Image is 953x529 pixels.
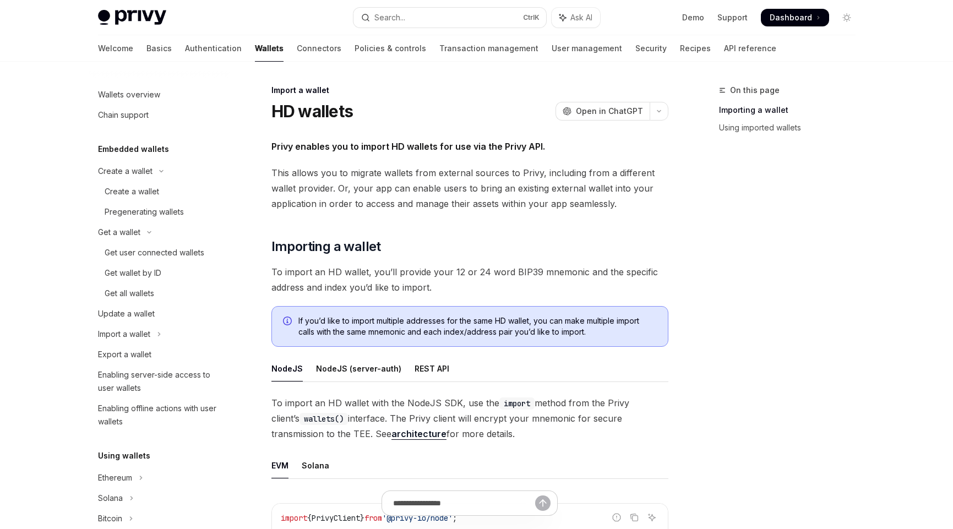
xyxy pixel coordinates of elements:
a: Policies & controls [355,35,426,62]
span: To import an HD wallet with the NodeJS SDK, use the method from the Privy client’s interface. The... [271,395,668,441]
a: Create a wallet [89,182,230,201]
div: Import a wallet [98,328,150,341]
div: REST API [415,356,449,381]
a: Get all wallets [89,283,230,303]
div: Solana [98,492,123,505]
a: Importing a wallet [719,101,864,119]
div: Solana [302,452,329,478]
button: Toggle Get a wallet section [89,222,230,242]
a: Connectors [297,35,341,62]
h1: HD wallets [271,101,353,121]
h5: Using wallets [98,449,150,462]
a: Security [635,35,667,62]
code: wallets() [299,413,348,425]
a: Authentication [185,35,242,62]
input: Ask a question... [393,491,535,515]
div: Ethereum [98,471,132,484]
button: Toggle dark mode [838,9,856,26]
div: Import a wallet [271,85,668,96]
div: Get all wallets [105,287,154,300]
div: Get wallet by ID [105,266,161,280]
div: Enabling offline actions with user wallets [98,402,224,428]
button: Toggle Bitcoin section [89,509,230,528]
div: Enabling server-side access to user wallets [98,368,224,395]
div: Search... [374,11,405,24]
a: User management [552,35,622,62]
strong: Privy enables you to import HD wallets for use via the Privy API. [271,141,545,152]
div: Export a wallet [98,348,151,361]
div: Bitcoin [98,512,122,525]
div: NodeJS (server-auth) [316,356,401,381]
button: Toggle Create a wallet section [89,161,230,181]
div: Get a wallet [98,226,140,239]
div: NodeJS [271,356,303,381]
button: Toggle Solana section [89,488,230,508]
button: Toggle Import a wallet section [89,324,230,344]
div: Update a wallet [98,307,155,320]
span: Importing a wallet [271,238,381,255]
a: Pregenerating wallets [89,202,230,222]
a: Using imported wallets [719,119,864,137]
span: Ask AI [570,12,592,23]
div: EVM [271,452,288,478]
a: Chain support [89,105,230,125]
h5: Embedded wallets [98,143,169,156]
a: Transaction management [439,35,538,62]
div: Get user connected wallets [105,246,204,259]
svg: Info [283,317,294,328]
a: architecture [391,428,446,440]
a: Welcome [98,35,133,62]
a: Wallets [255,35,284,62]
a: Basics [146,35,172,62]
span: To import an HD wallet, you’ll provide your 12 or 24 word BIP39 mnemonic and the specific address... [271,264,668,295]
span: If you’d like to import multiple addresses for the same HD wallet, you can make multiple import c... [298,315,657,337]
span: Ctrl K [523,13,540,22]
span: Dashboard [770,12,812,23]
span: On this page [730,84,780,97]
div: Chain support [98,108,149,122]
span: This allows you to migrate wallets from external sources to Privy, including from a different wal... [271,165,668,211]
a: Enabling server-side access to user wallets [89,365,230,398]
button: Toggle assistant panel [552,8,600,28]
button: Toggle Ethereum section [89,468,230,488]
img: light logo [98,10,166,25]
a: Wallets overview [89,85,230,105]
div: Pregenerating wallets [105,205,184,219]
div: Create a wallet [98,165,153,178]
a: Dashboard [761,9,829,26]
code: import [499,397,535,410]
a: API reference [724,35,776,62]
a: Get wallet by ID [89,263,230,283]
a: Enabling offline actions with user wallets [89,399,230,432]
div: Create a wallet [105,185,159,198]
a: Update a wallet [89,304,230,324]
span: Open in ChatGPT [576,106,643,117]
a: Demo [682,12,704,23]
button: Open search [353,8,546,28]
a: Recipes [680,35,711,62]
a: Get user connected wallets [89,243,230,263]
a: Support [717,12,748,23]
div: Wallets overview [98,88,160,101]
button: Send message [535,495,551,511]
a: Export a wallet [89,345,230,364]
button: Open in ChatGPT [556,102,650,121]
